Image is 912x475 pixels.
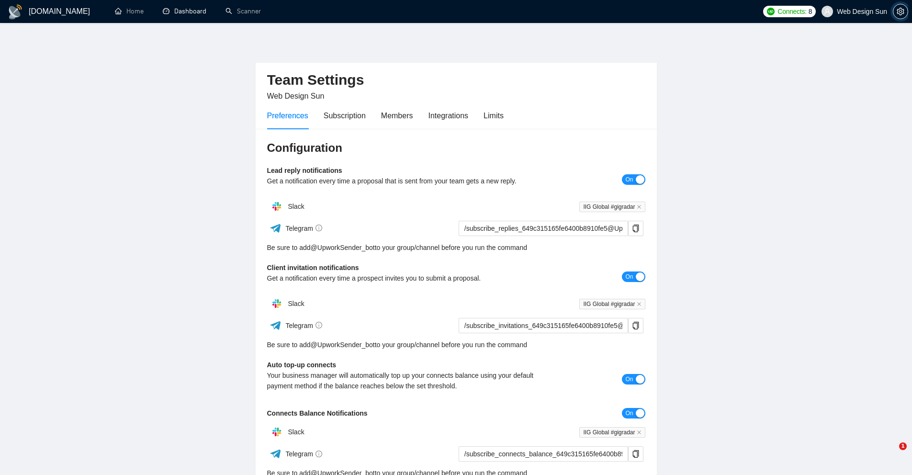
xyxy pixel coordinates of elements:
span: On [625,374,633,385]
div: Preferences [267,110,308,122]
div: Be sure to add to your group/channel before you run the command [267,339,645,350]
span: info-circle [315,322,322,328]
img: upwork-logo.png [767,8,775,15]
a: homeHome [115,7,144,15]
span: info-circle [315,225,322,231]
div: Get a notification every time a prospect invites you to submit a proposal. [267,273,551,283]
span: IIG Global #gigradar [579,299,645,309]
div: Get a notification every time a proposal that is sent from your team gets a new reply. [267,176,551,186]
span: close [637,430,642,435]
button: setting [893,4,908,19]
span: copy [629,322,643,329]
span: info-circle [315,451,322,457]
span: close [637,204,642,209]
b: Client invitation notifications [267,264,359,271]
h2: Team Settings [267,70,645,90]
span: IIG Global #gigradar [579,202,645,212]
iframe: Intercom live chat [879,442,902,465]
span: Connects: [777,6,806,17]
img: hpQkSZIkSZIkSZIkSZIkSZIkSZIkSZIkSZIkSZIkSZIkSZIkSZIkSZIkSZIkSZIkSZIkSZIkSZIkSZIkSZIkSZIkSZIkSZIkS... [267,294,286,313]
img: logo [8,4,23,20]
button: copy [628,446,643,462]
div: Subscription [324,110,366,122]
div: Limits [484,110,504,122]
img: ww3wtPAAAAAElFTkSuQmCC [270,319,281,331]
a: searchScanner [225,7,261,15]
div: Members [381,110,413,122]
span: Slack [288,300,304,307]
h3: Configuration [267,140,645,156]
img: ww3wtPAAAAAElFTkSuQmCC [270,222,281,234]
span: IIG Global #gigradar [579,427,645,438]
img: hpQkSZIkSZIkSZIkSZIkSZIkSZIkSZIkSZIkSZIkSZIkSZIkSZIkSZIkSZIkSZIkSZIkSZIkSZIkSZIkSZIkSZIkSZIkSZIkS... [267,197,286,216]
div: Be sure to add to your group/channel before you run the command [267,242,645,253]
img: ww3wtPAAAAAElFTkSuQmCC [270,448,281,460]
b: Auto top-up connects [267,361,337,369]
img: hpQkSZIkSZIkSZIkSZIkSZIkSZIkSZIkSZIkSZIkSZIkSZIkSZIkSZIkSZIkSZIkSZIkSZIkSZIkSZIkSZIkSZIkSZIkSZIkS... [267,422,286,441]
span: Telegram [285,450,322,458]
span: 8 [809,6,812,17]
button: copy [628,318,643,333]
span: setting [893,8,908,15]
span: Slack [288,203,304,210]
span: Web Design Sun [267,92,325,100]
b: Lead reply notifications [267,167,342,174]
a: setting [893,8,908,15]
span: Slack [288,428,304,436]
span: user [824,8,831,15]
span: 1 [899,442,907,450]
a: dashboardDashboard [163,7,206,15]
button: copy [628,221,643,236]
span: On [625,408,633,418]
div: Your business manager will automatically top up your connects balance using your default payment ... [267,370,551,391]
span: On [625,271,633,282]
b: Connects Balance Notifications [267,409,368,417]
span: Telegram [285,322,322,329]
span: close [637,302,642,306]
span: copy [629,450,643,458]
span: On [625,174,633,185]
span: Telegram [285,225,322,232]
span: copy [629,225,643,232]
a: @UpworkSender_bot [311,242,375,253]
a: @UpworkSender_bot [311,339,375,350]
div: Integrations [428,110,469,122]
